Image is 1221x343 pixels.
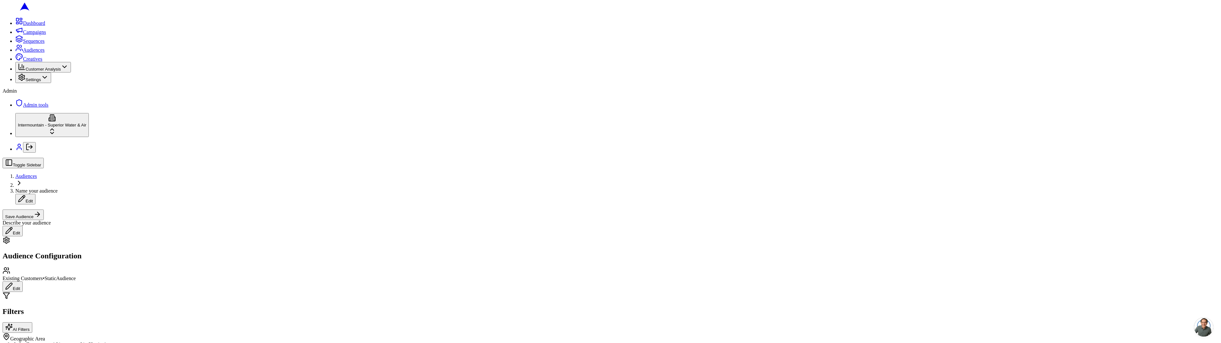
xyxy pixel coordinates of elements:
[3,220,51,225] span: Describe your audience
[13,231,20,235] span: Edit
[13,327,30,332] span: AI Filters
[23,47,45,53] span: Audiences
[3,281,23,292] button: Edit
[15,102,49,108] a: Admin tools
[3,333,1218,342] div: Geographic Area
[23,142,36,153] button: Log out
[1194,317,1213,337] a: Open chat
[3,226,23,236] button: Edit
[15,173,37,179] a: Audiences
[23,29,46,35] span: Campaigns
[15,47,45,53] a: Audiences
[3,88,1218,94] div: Admin
[26,67,61,72] span: Customer Analysis
[3,322,32,333] button: AI Filters
[23,56,42,62] span: Creatives
[43,276,45,281] span: •
[15,113,89,137] button: Intermountain - Superior Water & Air
[18,123,86,127] span: Intermountain - Superior Water & Air
[15,188,58,194] span: Name your audience
[26,77,41,82] span: Settings
[15,29,46,35] a: Campaigns
[3,252,1218,260] h2: Audience Configuration
[3,307,1218,316] h2: Filters
[3,158,44,168] button: Toggle Sidebar
[15,56,42,62] a: Creatives
[23,102,49,108] span: Admin tools
[3,210,44,220] button: Save Audience
[15,194,35,204] button: Edit
[15,72,51,83] button: Settings
[15,62,71,72] button: Customer Analysis
[23,20,45,26] span: Dashboard
[13,163,41,167] span: Toggle Sidebar
[26,199,33,203] span: Edit
[3,276,43,281] span: Existing Customers
[44,276,76,281] span: Static Audience
[15,20,45,26] a: Dashboard
[23,38,45,44] span: Sequences
[3,173,1218,204] nav: breadcrumb
[15,38,45,44] a: Sequences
